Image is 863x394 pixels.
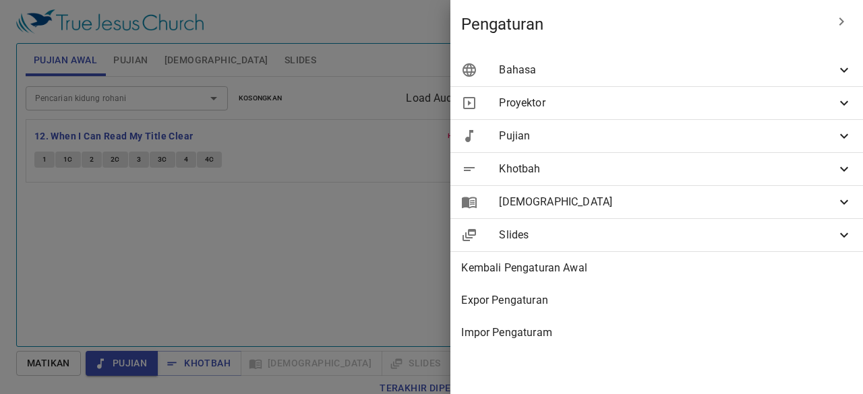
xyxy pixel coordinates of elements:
span: Proyektor [499,95,836,111]
span: Expor Pengaturan [461,292,852,308]
div: Expor Pengaturan [450,284,863,317]
span: Khotbah [499,161,836,177]
div: Khotbah [450,153,863,185]
div: Bahasa [450,54,863,86]
span: Kembali Pengaturan Awal [461,260,852,276]
div: Pujian [450,120,863,152]
span: Pujian [499,128,836,144]
span: Impor Pengaturam [461,325,852,341]
span: [DEMOGRAPHIC_DATA] [499,194,836,210]
span: Pengaturan [461,13,825,35]
div: [DEMOGRAPHIC_DATA] [450,186,863,218]
div: Slides [450,219,863,251]
div: Kembali Pengaturan Awal [450,252,863,284]
div: Proyektor [450,87,863,119]
span: Slides [499,227,836,243]
div: Impor Pengaturam [450,317,863,349]
span: Bahasa [499,62,836,78]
